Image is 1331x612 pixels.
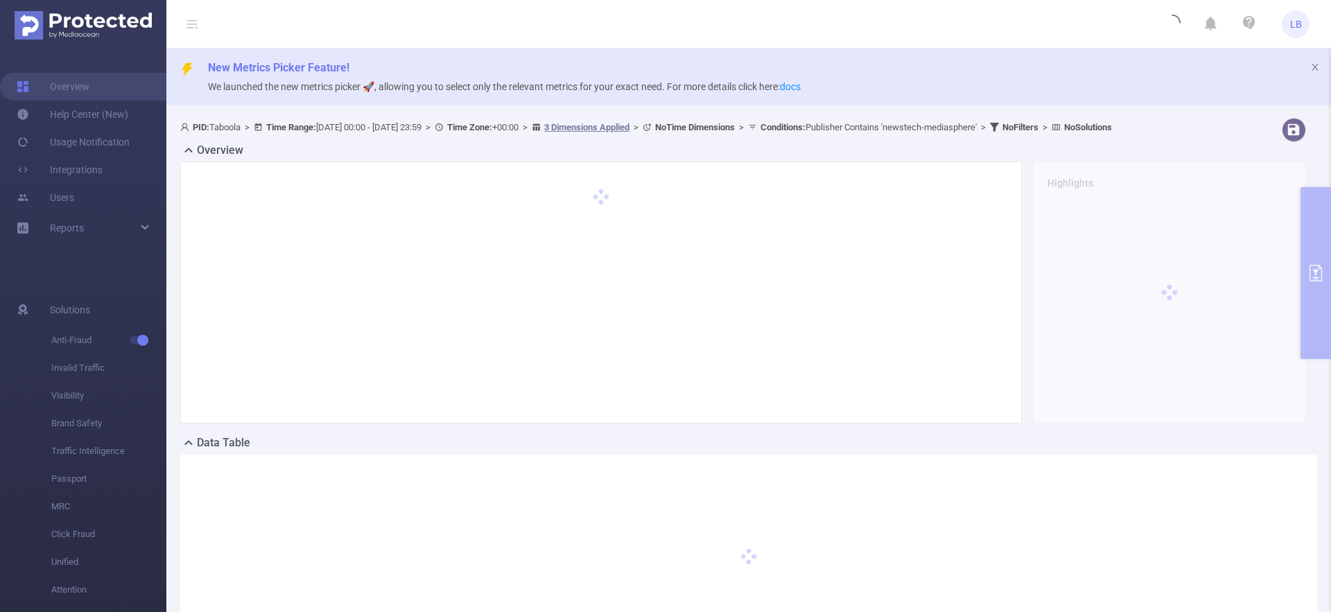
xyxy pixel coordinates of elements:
span: > [421,122,435,132]
span: > [735,122,748,132]
span: Visibility [51,382,166,410]
i: icon: thunderbolt [180,62,194,76]
span: Invalid Traffic [51,354,166,382]
span: We launched the new metrics picker 🚀, allowing you to select only the relevant metrics for your e... [208,81,801,92]
i: icon: close [1310,62,1320,72]
a: Reports [50,214,84,242]
span: Taboola [DATE] 00:00 - [DATE] 23:59 +00:00 [180,122,1112,132]
a: Usage Notification [17,128,130,156]
span: New Metrics Picker Feature! [208,61,349,74]
b: Time Zone: [447,122,492,132]
u: 3 Dimensions Applied [544,122,629,132]
span: Unified [51,548,166,576]
b: No Time Dimensions [655,122,735,132]
span: Brand Safety [51,410,166,437]
b: No Filters [1002,122,1038,132]
b: Time Range: [266,122,316,132]
span: Traffic Intelligence [51,437,166,465]
span: > [241,122,254,132]
a: Integrations [17,156,103,184]
a: Help Center (New) [17,100,128,128]
span: Publisher Contains 'newstech-mediasphere' [760,122,977,132]
a: docs [780,81,801,92]
b: PID: [193,122,209,132]
span: Reports [50,222,84,234]
span: > [1038,122,1052,132]
span: LB [1290,10,1302,38]
span: Click Fraud [51,521,166,548]
i: icon: loading [1164,15,1181,34]
a: Overview [17,73,89,100]
span: > [629,122,643,132]
span: MRC [51,493,166,521]
i: icon: user [180,123,193,132]
span: > [519,122,532,132]
b: Conditions : [760,122,806,132]
span: > [977,122,990,132]
span: Solutions [50,296,90,324]
span: Passport [51,465,166,493]
span: Attention [51,576,166,604]
a: Users [17,184,74,211]
h2: Overview [197,142,243,159]
b: No Solutions [1064,122,1112,132]
span: Anti-Fraud [51,326,166,354]
button: icon: close [1310,60,1320,75]
h2: Data Table [197,435,250,451]
img: Protected Media [15,11,152,40]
